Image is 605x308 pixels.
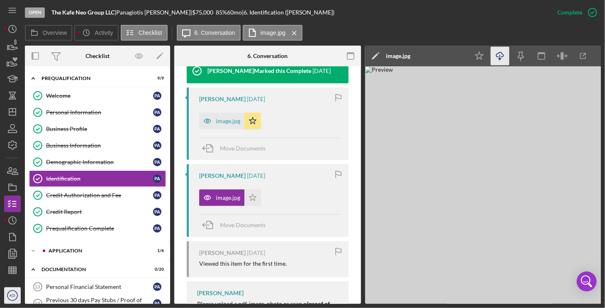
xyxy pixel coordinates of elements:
[207,68,311,74] div: [PERSON_NAME] Marked this Complete
[29,187,166,204] a: Credit Authorization and FeePA
[29,121,166,137] a: Business ProfilePA
[153,224,161,233] div: P A
[46,109,153,116] div: Personal Information
[41,76,143,81] div: Prequalification
[46,159,153,165] div: Demographic Information
[49,248,143,253] div: Application
[199,250,246,256] div: [PERSON_NAME]
[153,283,161,291] div: P A
[177,25,241,41] button: 6. Conversation
[153,141,161,150] div: P A
[199,172,246,179] div: [PERSON_NAME]
[74,25,118,41] button: Activity
[247,250,265,256] time: 2025-08-20 14:27
[153,191,161,199] div: P A
[29,87,166,104] a: WelcomePA
[25,7,45,18] div: Open
[10,293,15,298] text: KD
[46,284,153,290] div: Personal Financial Statement
[46,209,153,215] div: Credit Report
[261,29,286,36] label: image.jpg
[139,29,162,36] label: Checklist
[29,204,166,220] a: Credit ReportPA
[199,189,261,206] button: image.jpg
[41,267,143,272] div: Documentation
[220,221,266,228] span: Move Documents
[153,208,161,216] div: P A
[199,96,246,102] div: [PERSON_NAME]
[153,92,161,100] div: P A
[149,248,164,253] div: 1 / 6
[46,175,153,182] div: Identification
[153,175,161,183] div: P A
[35,301,40,306] tspan: 14
[197,290,244,296] div: [PERSON_NAME]
[46,92,153,99] div: Welcome
[199,113,261,129] button: image.jpg
[29,279,166,295] a: 13Personal Financial StatementPA
[46,225,153,232] div: Prequalification Complete
[4,287,21,304] button: KD
[29,137,166,154] a: Business InformationPA
[29,104,166,121] a: Personal InformationPA
[199,260,287,267] div: Viewed this item for the first time.
[549,4,601,21] button: Complete
[577,272,597,291] div: Open Intercom Messenger
[51,9,116,16] div: |
[216,118,240,124] div: image.jpg
[29,154,166,170] a: Demographic InformationPA
[95,29,113,36] label: Activity
[43,29,67,36] label: Overview
[195,29,235,36] label: 6. Conversation
[153,125,161,133] div: P A
[386,53,410,59] div: image.jpg
[153,158,161,166] div: P A
[149,76,164,81] div: 9 / 9
[116,9,192,16] div: Panagiotis [PERSON_NAME] |
[51,9,115,16] b: The Kafe Neo Group LLC
[46,126,153,132] div: Business Profile
[46,192,153,199] div: Credit Authorization and Fee
[153,299,161,308] div: P A
[220,145,266,152] span: Move Documents
[25,25,72,41] button: Overview
[29,220,166,237] a: Prequalification CompletePA
[247,172,265,179] time: 2025-08-20 14:31
[243,25,303,41] button: image.jpg
[199,215,274,235] button: Move Documents
[192,9,213,16] span: $75,000
[29,170,166,187] a: IdentificationPA
[312,68,331,74] time: 2025-08-20 19:40
[247,96,265,102] time: 2025-08-20 14:32
[216,9,227,16] div: 85 %
[85,53,110,59] div: Checklist
[46,142,153,149] div: Business Information
[149,267,164,272] div: 0 / 20
[199,138,274,159] button: Move Documents
[227,9,242,16] div: 60 mo
[153,108,161,116] div: P A
[557,4,582,21] div: Complete
[35,284,40,289] tspan: 13
[216,194,240,201] div: image.jpg
[121,25,168,41] button: Checklist
[242,9,334,16] div: | 6. Identification ([PERSON_NAME])
[248,53,288,59] div: 6. Conversation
